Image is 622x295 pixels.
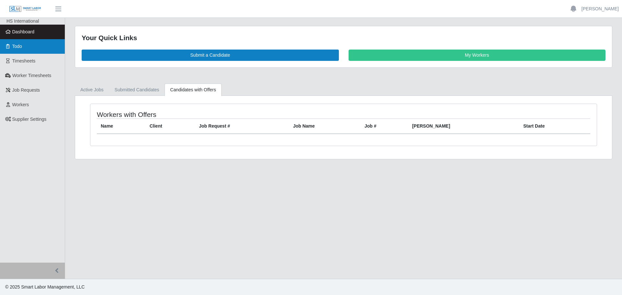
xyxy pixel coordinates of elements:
span: Timesheets [12,58,36,63]
th: Client [146,119,195,134]
div: Your Quick Links [82,33,605,43]
span: HS International [6,18,39,24]
th: [PERSON_NAME] [408,119,519,134]
a: Candidates with Offers [165,84,221,96]
a: My Workers [349,50,606,61]
h4: Workers with Offers [97,110,297,119]
span: Worker Timesheets [12,73,51,78]
span: Workers [12,102,29,107]
span: Job Requests [12,87,40,93]
a: Submitted Candidates [109,84,165,96]
th: Start Date [519,119,590,134]
a: Active Jobs [75,84,109,96]
th: Job # [361,119,408,134]
span: Supplier Settings [12,117,47,122]
th: Job Request # [195,119,289,134]
span: Todo [12,44,22,49]
a: [PERSON_NAME] [582,6,619,12]
th: Name [97,119,146,134]
img: SLM Logo [9,6,41,13]
a: Submit a Candidate [82,50,339,61]
span: © 2025 Smart Labor Management, LLC [5,284,85,289]
span: Dashboard [12,29,35,34]
th: Job Name [289,119,361,134]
